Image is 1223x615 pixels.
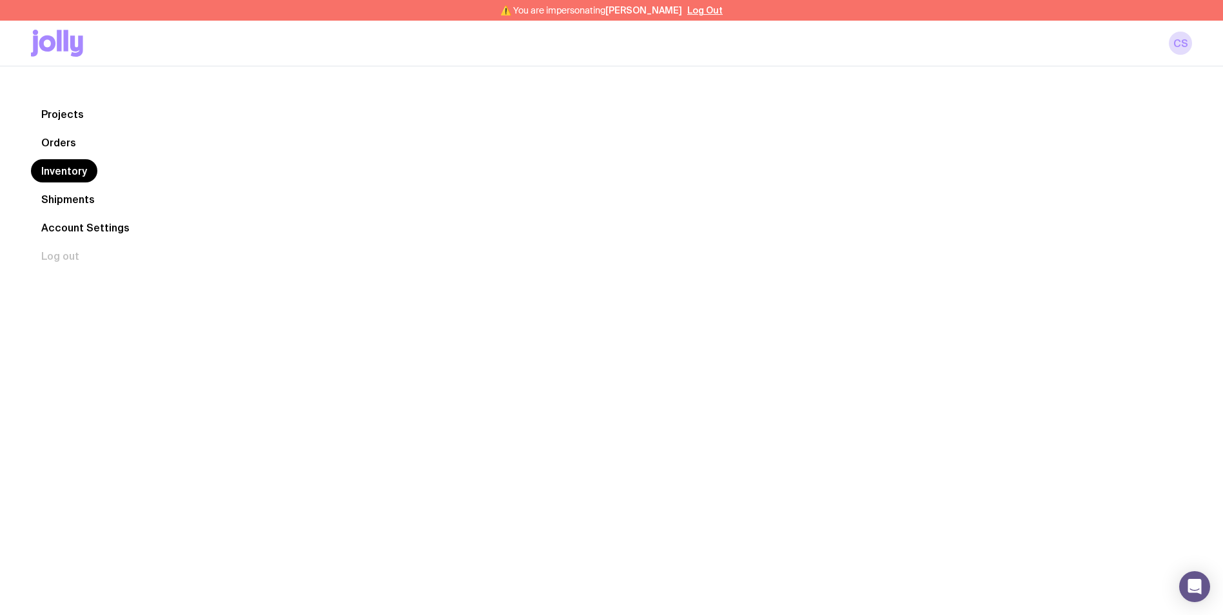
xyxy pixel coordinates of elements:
div: Open Intercom Messenger [1179,571,1210,602]
span: [PERSON_NAME] [605,5,682,15]
a: Orders [31,131,86,154]
a: Projects [31,102,94,126]
a: CS [1169,32,1192,55]
button: Log out [31,244,90,268]
a: Shipments [31,188,105,211]
a: Account Settings [31,216,140,239]
span: ⚠️ You are impersonating [500,5,682,15]
button: Log Out [687,5,723,15]
a: Inventory [31,159,97,182]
